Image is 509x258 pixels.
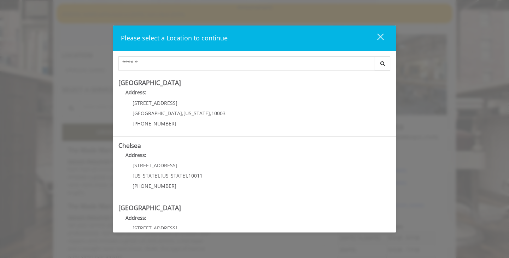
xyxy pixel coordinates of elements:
[379,61,387,66] i: Search button
[133,172,159,179] span: [US_STATE]
[187,172,188,179] span: ,
[211,110,226,117] span: 10003
[210,110,211,117] span: ,
[125,214,146,221] b: Address:
[118,203,181,212] b: [GEOGRAPHIC_DATA]
[121,34,228,42] span: Please select a Location to continue
[118,141,141,150] b: Chelsea
[369,33,383,44] div: close dialog
[125,89,146,96] b: Address:
[160,172,187,179] span: [US_STATE]
[364,31,388,45] button: close dialog
[133,110,182,117] span: [GEOGRAPHIC_DATA]
[188,172,203,179] span: 10011
[118,78,181,87] b: [GEOGRAPHIC_DATA]
[159,172,160,179] span: ,
[118,56,375,71] input: Search Center
[182,110,183,117] span: ,
[183,110,210,117] span: [US_STATE]
[133,120,176,127] span: [PHONE_NUMBER]
[133,162,177,169] span: [STREET_ADDRESS]
[125,152,146,158] b: Address:
[118,56,391,74] div: Center Select
[133,183,176,189] span: [PHONE_NUMBER]
[133,225,177,231] span: [STREET_ADDRESS]
[133,100,177,106] span: [STREET_ADDRESS]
